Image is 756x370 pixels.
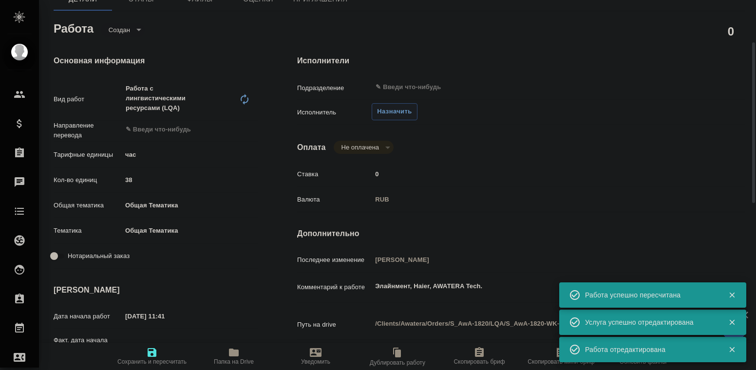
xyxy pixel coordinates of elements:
input: Пустое поле [122,338,207,352]
p: Направление перевода [54,121,122,140]
h2: 0 [728,23,734,39]
button: Open [253,129,255,130]
p: Тарифные единицы [54,150,122,160]
input: ✎ Введи что-нибудь [372,167,708,181]
button: Закрыть [722,318,742,327]
span: Уведомить [301,358,330,365]
p: Последнее изменение [297,255,372,265]
div: Создан [334,141,394,154]
input: ✎ Введи что-нибудь [375,81,672,93]
button: Сохранить и пересчитать [111,343,193,370]
div: Работа успешно пересчитана [585,290,714,300]
h4: Основная информация [54,55,258,67]
h2: Работа [54,19,94,37]
span: Папка на Drive [214,358,254,365]
button: Дублировать работу [357,343,438,370]
button: Open [702,86,704,88]
p: Ставка [297,169,372,179]
div: Общая Тематика [122,222,258,239]
p: Тематика [54,226,122,236]
span: Назначить [377,106,412,117]
p: Вид работ [54,94,122,104]
p: Подразделение [297,83,372,93]
textarea: /Clients/Awatera/Orders/S_AwA-1820/LQA/S_AwA-1820-WK-006 [372,315,708,332]
button: Папка на Drive [193,343,275,370]
input: ✎ Введи что-нибудь [125,124,223,135]
p: Общая тематика [54,201,122,210]
input: Пустое поле [372,253,708,267]
p: Путь на drive [297,320,372,330]
button: Закрыть [722,345,742,354]
h4: Исполнители [297,55,745,67]
button: Скопировать мини-бриф [520,343,602,370]
p: Факт. дата начала работ [54,335,122,355]
button: Создан [106,26,133,34]
input: ✎ Введи что-нибудь [122,309,207,323]
div: Общая Тематика [122,197,258,214]
button: Закрыть [722,291,742,299]
div: Услуга успешно отредактирована [585,317,714,327]
button: Уведомить [275,343,357,370]
h4: Дополнительно [297,228,745,240]
span: Скопировать бриф [454,358,505,365]
button: Назначить [372,103,417,120]
p: Дата начала работ [54,312,122,321]
p: Валюта [297,195,372,204]
p: Комментарий к работе [297,282,372,292]
textarea: Элайнмент, Haier, AWATERA Tech. [372,278,708,295]
span: Дублировать работу [370,359,425,366]
h4: Оплата [297,142,326,153]
span: Сохранить и пересчитать [117,358,187,365]
div: Создан [101,23,145,37]
button: Не оплачена [339,143,382,151]
div: час [122,147,258,163]
p: Исполнитель [297,108,372,117]
button: Скопировать бриф [438,343,520,370]
h4: [PERSON_NAME] [54,284,258,296]
input: ✎ Введи что-нибудь [122,173,258,187]
div: Работа отредактирована [585,345,714,354]
p: Кол-во единиц [54,175,122,185]
div: RUB [372,191,708,208]
span: Нотариальный заказ [68,251,130,261]
span: Скопировать мини-бриф [528,358,594,365]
